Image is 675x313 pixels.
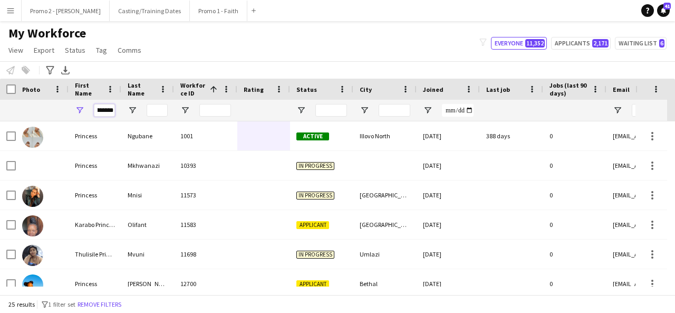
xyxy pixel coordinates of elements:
span: 6 [659,39,664,48]
img: Princess Dube [22,274,43,296]
div: 12700 [174,269,237,298]
div: Mnisi [121,181,174,210]
img: Princess Ngubane [22,127,43,148]
span: Photo [22,86,40,93]
a: Status [61,43,90,57]
span: Workforce ID [180,81,206,97]
span: Last Name [128,81,155,97]
div: 388 days [480,121,543,150]
app-action-btn: Export XLSX [59,64,72,77]
button: Open Filter Menu [613,106,622,115]
button: Open Filter Menu [423,106,432,115]
span: In progress [296,162,334,170]
button: Open Filter Menu [75,106,84,115]
div: Ngubane [121,121,174,150]
span: My Workforce [8,25,86,41]
button: Promo 2 - [PERSON_NAME] [22,1,110,21]
div: 0 [543,181,606,210]
div: Olifant [121,210,174,239]
div: 10393 [174,151,237,180]
div: [DATE] [417,121,480,150]
div: 0 [543,269,606,298]
button: Promo 1 - Faith [190,1,247,21]
span: 2,171 [592,39,609,48]
button: Open Filter Menu [360,106,369,115]
div: Mvuni [121,240,174,269]
div: [GEOGRAPHIC_DATA] [353,181,417,210]
button: Waiting list6 [615,37,667,50]
div: [PERSON_NAME] [121,269,174,298]
div: [DATE] [417,269,480,298]
div: 0 [543,151,606,180]
app-action-btn: Advanced filters [44,64,56,77]
span: 11,352 [525,39,545,48]
button: Casting/Training Dates [110,1,190,21]
span: Applicant [296,280,329,288]
span: In progress [296,251,334,259]
span: Status [296,86,317,93]
button: Applicants2,171 [551,37,611,50]
span: City [360,86,372,93]
div: 11698 [174,240,237,269]
div: [GEOGRAPHIC_DATA] [353,210,417,239]
div: 11583 [174,210,237,239]
span: Email [613,86,630,93]
span: Applicant [296,221,329,229]
span: Status [65,45,85,55]
button: Remove filters [75,299,123,310]
span: Jobs (last 90 days) [549,81,587,97]
span: Export [34,45,54,55]
a: 41 [657,4,670,17]
div: 0 [543,240,606,269]
a: Tag [92,43,111,57]
img: Thulisile Princess Mvuni [22,245,43,266]
span: 41 [663,3,671,10]
input: Status Filter Input [315,104,347,117]
div: 0 [543,210,606,239]
span: First Name [75,81,102,97]
a: Export [30,43,59,57]
div: [DATE] [417,181,480,210]
span: Last job [486,86,510,93]
div: Illovo North [353,121,417,150]
span: Rating [244,86,264,93]
div: Princess [69,269,121,298]
input: First Name Filter Input [94,104,115,117]
div: 11573 [174,181,237,210]
span: Comms [118,45,141,55]
div: Umlazi [353,240,417,269]
button: Everyone11,352 [491,37,547,50]
img: Karabo Princess Olifant [22,215,43,236]
button: Open Filter Menu [180,106,190,115]
div: [DATE] [417,210,480,239]
div: [DATE] [417,240,480,269]
span: View [8,45,23,55]
input: City Filter Input [379,104,410,117]
div: Karabo Princess [69,210,121,239]
div: Princess [69,121,121,150]
div: Thulisile Princess [69,240,121,269]
span: Active [296,132,329,140]
input: Joined Filter Input [442,104,474,117]
img: Princess Mnisi [22,186,43,207]
div: Princess [69,181,121,210]
span: Joined [423,86,443,93]
div: 0 [543,121,606,150]
div: 1001 [174,121,237,150]
button: Open Filter Menu [128,106,137,115]
span: In progress [296,192,334,200]
div: Bethal [353,269,417,298]
a: View [4,43,27,57]
button: Open Filter Menu [296,106,306,115]
span: Tag [96,45,107,55]
input: Workforce ID Filter Input [199,104,231,117]
div: [DATE] [417,151,480,180]
div: Princess [69,151,121,180]
span: 1 filter set [48,300,75,308]
a: Comms [113,43,146,57]
div: Mkhwanazi [121,151,174,180]
input: Last Name Filter Input [147,104,168,117]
